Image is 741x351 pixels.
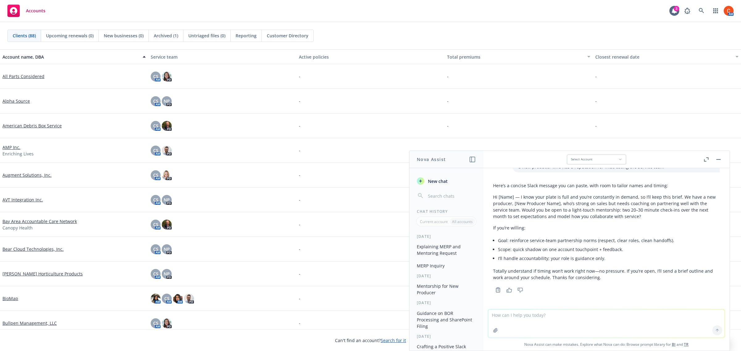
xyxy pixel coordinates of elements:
[486,338,727,351] span: Nova Assist can make mistakes. Explore what Nova can do: Browse prompt library for and
[2,225,33,231] span: Canopy Health
[2,144,20,151] a: AMP Inc.
[2,270,83,277] a: [PERSON_NAME] Horticulture Products
[184,294,194,304] img: photo
[409,334,483,339] div: [DATE]
[414,175,478,187] button: New chat
[571,157,592,161] span: Select Account
[153,122,158,129] span: CS
[493,182,720,189] p: Here’s a concise Slack message you can paste, with room to tailor names and timing:
[299,98,300,104] span: -
[164,270,170,277] span: NP
[595,73,597,80] span: -
[299,320,300,326] span: -
[151,54,294,60] div: Service team
[153,221,158,228] span: CS
[417,156,446,163] h1: Nova Assist
[595,98,597,104] span: -
[46,32,94,39] span: Upcoming renewals (0)
[299,196,300,203] span: -
[299,295,300,302] span: -
[381,337,406,343] a: Search for it
[104,32,144,39] span: New businesses (0)
[409,234,483,239] div: [DATE]
[452,219,473,224] p: All accounts
[2,73,44,80] a: All Parts Considered
[2,246,64,252] a: Bear Cloud Technologies, Inc.
[447,98,449,104] span: -
[164,196,170,203] span: NP
[299,270,300,277] span: -
[595,54,732,60] div: Closest renewal date
[236,32,257,39] span: Reporting
[724,6,734,16] img: photo
[164,246,170,252] span: NP
[162,318,172,328] img: photo
[515,286,525,294] button: Thumbs down
[335,337,406,344] span: Can't find an account?
[148,49,296,64] button: Service team
[173,294,183,304] img: photo
[299,147,300,154] span: -
[2,320,57,326] a: Bullpen Management, LLC
[162,146,172,155] img: photo
[498,236,720,245] li: Goal: reinforce service-team partnership norms (respect, clear roles, clean handoffs).
[2,98,30,104] a: Alpha Source
[445,49,593,64] button: Total premiums
[164,98,170,104] span: NP
[162,170,172,180] img: photo
[299,246,300,252] span: -
[710,5,722,17] a: Switch app
[299,122,300,129] span: -
[409,273,483,279] div: [DATE]
[414,261,478,271] button: MERP Inquiry
[409,209,483,214] div: Chat History
[681,5,693,17] a: Report a Bug
[164,295,170,302] span: CS
[684,342,689,347] a: TR
[153,270,158,277] span: CS
[567,155,626,164] button: Select Account
[2,54,139,60] div: Account name, DBA
[2,196,43,203] a: AVT Integration Inc.
[595,122,597,129] span: -
[674,6,679,11] div: 3
[498,245,720,254] li: Scope: quick shadow on one account touchpoint + feedback.
[409,300,483,305] div: [DATE]
[414,281,478,298] button: Mentorship for New Producer
[299,73,300,80] span: -
[153,147,158,154] span: CS
[13,32,36,39] span: Clients (88)
[447,147,449,154] span: -
[447,54,584,60] div: Total premiums
[299,172,300,178] span: -
[267,32,308,39] span: Customer Directory
[420,219,448,224] p: Current account
[188,32,225,39] span: Untriaged files (0)
[695,5,708,17] a: Search
[2,122,62,129] a: American Debris Box Service
[5,2,48,19] a: Accounts
[447,122,449,129] span: -
[427,192,476,200] input: Search chats
[414,242,478,258] button: Explaining MERP and Mentoring Request
[2,172,52,178] a: Augment Solutions, Inc.
[498,254,720,263] li: I’ll handle accountability; your role is guidance only.
[414,308,478,331] button: Guidance on BOR Processing and SharePoint Filing
[153,196,158,203] span: CS
[447,73,449,80] span: -
[2,151,34,157] span: Enriching Lives
[151,294,161,304] img: photo
[493,194,720,220] p: Hi [Name] — I know your plate is full and you’re constantly in demand, so I’ll keep this brief. W...
[153,73,158,80] span: CS
[493,225,720,231] p: If you’re willing:
[153,172,158,178] span: CS
[2,295,18,302] a: BioMap
[595,147,597,154] span: -
[672,342,676,347] a: BI
[296,49,445,64] button: Active policies
[2,218,77,225] a: Bay Area Accountable Care Network
[26,8,45,13] span: Accounts
[162,72,172,81] img: photo
[493,268,720,281] p: Totally understand if timing won’t work right now—no pressure. If you’re open, I’ll send a brief ...
[593,49,741,64] button: Closest renewal date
